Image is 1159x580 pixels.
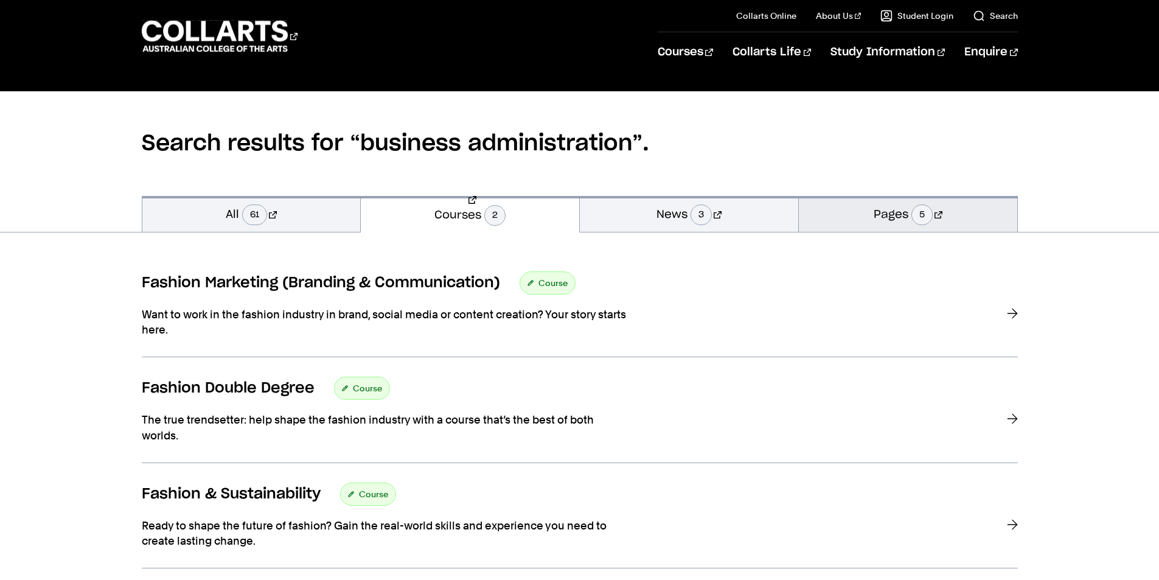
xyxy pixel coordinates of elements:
[359,486,388,503] span: Course
[142,91,1018,196] h2: Search results for “business administration”.
[353,380,382,397] span: Course
[580,196,798,232] a: News3
[733,32,811,72] a: Collarts Life
[142,196,361,232] a: All61
[242,204,267,225] span: 61
[538,274,568,292] span: Course
[142,307,628,337] p: Want to work in the fashion industry in brand, social media or content creation? Your story start...
[880,10,953,22] a: Student Login
[142,271,1018,357] a: Fashion Marketing (Branding & Communication) Course Want to work in the fashion industry in brand...
[484,205,506,226] span: 2
[973,10,1018,22] a: Search
[142,19,298,54] div: Go to homepage
[736,10,796,22] a: Collarts Online
[361,196,579,232] a: Courses2
[142,379,315,397] h3: Fashion Double Degree
[142,377,1018,463] a: Fashion Double Degree Course The true trendsetter: help shape the fashion industry with a course ...
[142,274,500,292] h3: Fashion Marketing (Branding & Communication)
[691,204,712,225] span: 3
[964,32,1017,72] a: Enquire
[142,485,321,503] h3: Fashion & Sustainability
[142,412,628,442] p: The true trendsetter: help shape the fashion industry with a course that’s the best of both worlds.
[142,483,1018,568] a: Fashion & Sustainability Course Ready to shape the future of fashion? Gain the real-world skills ...
[658,32,713,72] a: Courses
[911,204,933,225] span: 5
[830,32,945,72] a: Study Information
[142,518,628,548] p: Ready to shape the future of fashion? Gain the real-world skills and experience you need to creat...
[799,196,1017,232] a: Pages5
[816,10,861,22] a: About Us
